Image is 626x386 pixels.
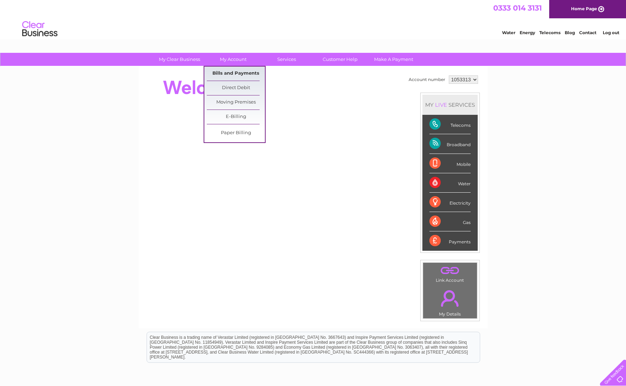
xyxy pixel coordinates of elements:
div: Telecoms [429,115,471,134]
a: Customer Help [311,53,369,66]
a: Contact [579,30,596,35]
a: Paper Billing [207,126,265,140]
a: My Clear Business [150,53,209,66]
a: My Account [204,53,262,66]
a: Bills and Payments [207,67,265,81]
div: Electricity [429,193,471,212]
div: Clear Business is a trading name of Verastar Limited (registered in [GEOGRAPHIC_DATA] No. 3667643... [147,4,480,34]
td: Link Account [423,262,477,285]
a: Blog [565,30,575,35]
img: logo.png [22,18,58,40]
a: . [425,286,475,311]
td: Account number [407,74,447,86]
td: My Details [423,284,477,319]
a: Moving Premises [207,95,265,110]
a: Energy [520,30,535,35]
div: Payments [429,231,471,250]
div: MY SERVICES [422,95,478,115]
div: Mobile [429,154,471,173]
div: Broadband [429,134,471,154]
a: Direct Debit [207,81,265,95]
div: LIVE [434,101,448,108]
a: E-Billing [207,110,265,124]
a: Log out [603,30,619,35]
div: Water [429,173,471,193]
a: . [425,264,475,277]
a: Make A Payment [365,53,423,66]
a: Water [502,30,515,35]
div: Gas [429,212,471,231]
a: Services [258,53,316,66]
a: 0333 014 3131 [493,4,542,12]
a: Telecoms [539,30,560,35]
